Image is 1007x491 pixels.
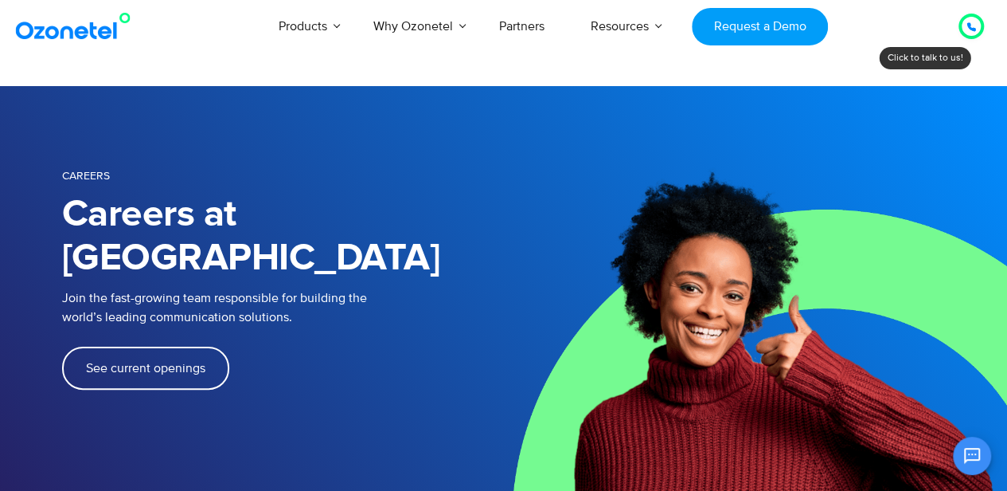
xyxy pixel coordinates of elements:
[86,362,205,375] span: See current openings
[62,193,504,281] h1: Careers at [GEOGRAPHIC_DATA]
[692,8,828,45] a: Request a Demo
[953,437,991,475] button: Open chat
[62,169,110,183] span: Careers
[62,347,229,390] a: See current openings
[62,289,480,327] p: Join the fast-growing team responsible for building the world’s leading communication solutions.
